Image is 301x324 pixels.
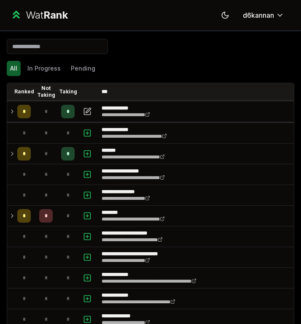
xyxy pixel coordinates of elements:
[43,9,68,21] span: Rank
[7,61,21,76] button: All
[24,61,64,76] button: In Progress
[14,88,34,95] p: Ranked
[243,10,274,20] span: d6kannan
[37,85,55,98] p: Not Taking
[59,88,77,95] p: Taking
[236,8,291,23] button: d6kannan
[67,61,99,76] button: Pending
[26,8,68,22] div: Wat
[10,8,68,22] a: WatRank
